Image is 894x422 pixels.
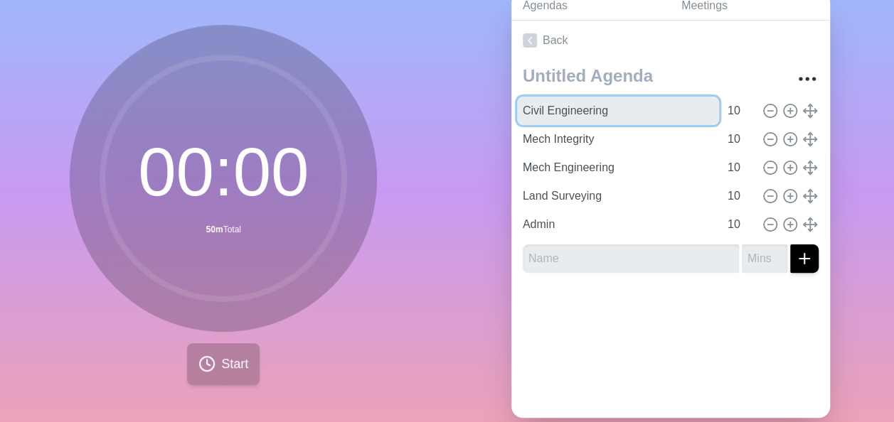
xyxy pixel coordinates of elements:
[221,355,248,374] span: Start
[511,21,830,60] a: Back
[523,244,739,273] input: Name
[517,97,719,125] input: Name
[517,210,719,239] input: Name
[722,97,756,125] input: Mins
[187,343,260,385] button: Start
[722,182,756,210] input: Mins
[517,182,719,210] input: Name
[722,210,756,239] input: Mins
[517,153,719,182] input: Name
[793,65,821,93] button: More
[722,153,756,182] input: Mins
[722,125,756,153] input: Mins
[742,244,787,273] input: Mins
[517,125,719,153] input: Name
